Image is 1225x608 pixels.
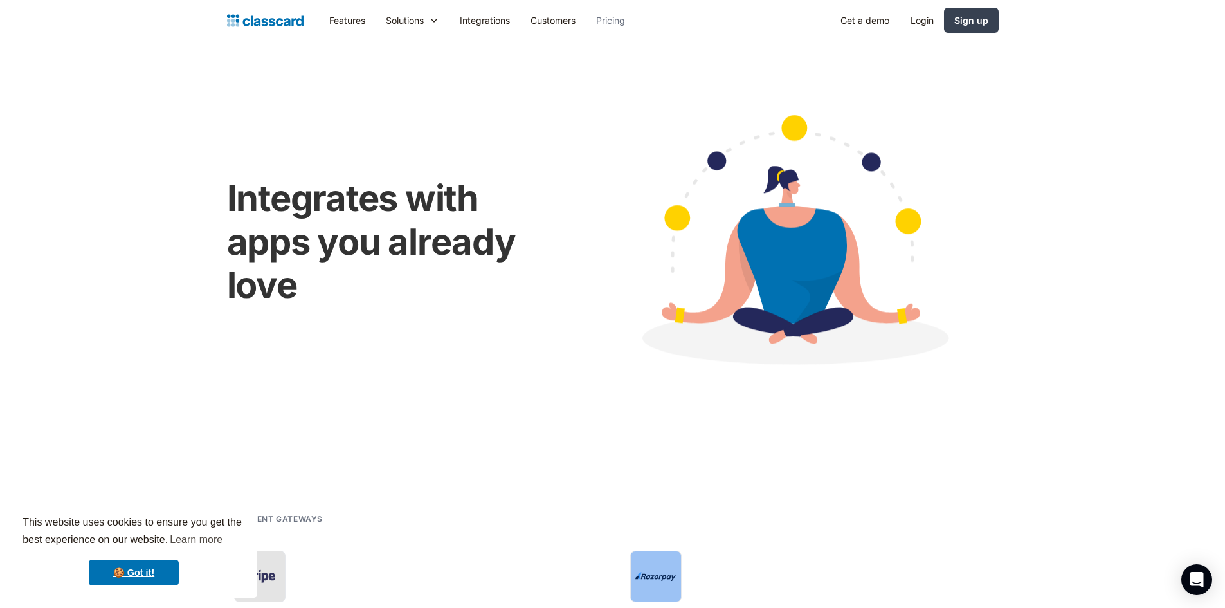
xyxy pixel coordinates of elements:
[520,6,586,35] a: Customers
[449,6,520,35] a: Integrations
[376,6,449,35] div: Solutions
[944,8,999,33] a: Sign up
[168,530,224,549] a: learn more about cookies
[23,515,245,549] span: This website uses cookies to ensure you get the best experience on our website.
[386,14,424,27] div: Solutions
[227,177,561,307] h1: Integrates with apps you already love
[319,6,376,35] a: Features
[10,502,257,598] div: cookieconsent
[586,90,999,399] img: Cartoon image showing connected apps
[586,6,635,35] a: Pricing
[830,6,900,35] a: Get a demo
[239,567,280,586] img: Stripe
[89,560,179,585] a: dismiss cookie message
[900,6,944,35] a: Login
[1181,564,1212,595] div: Open Intercom Messenger
[233,513,323,525] h2: Payment gateways
[954,14,988,27] div: Sign up
[635,572,676,581] img: Razorpay
[227,12,304,30] a: home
